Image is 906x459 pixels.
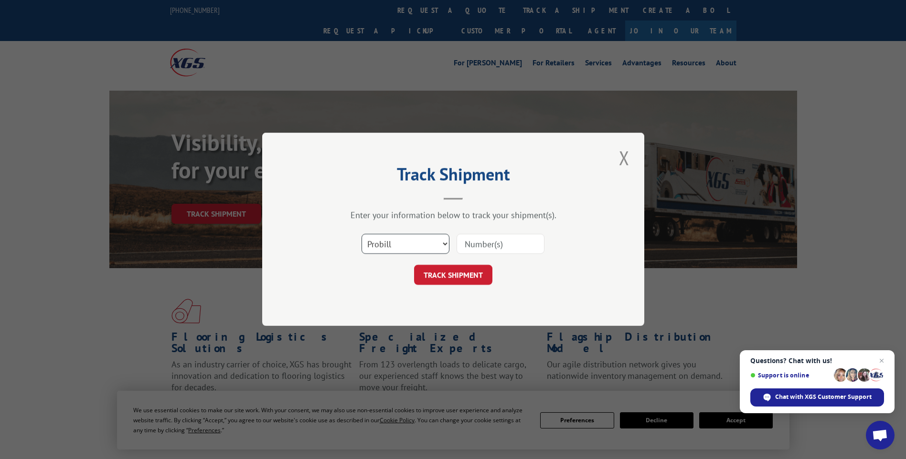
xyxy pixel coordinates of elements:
[750,388,884,407] span: Chat with XGS Customer Support
[616,145,632,171] button: Close modal
[310,167,597,186] h2: Track Shipment
[750,372,831,379] span: Support is online
[457,234,544,254] input: Number(s)
[750,357,884,365] span: Questions? Chat with us!
[866,421,895,449] a: Open chat
[310,210,597,221] div: Enter your information below to track your shipment(s).
[414,265,492,285] button: TRACK SHIPMENT
[775,393,872,401] span: Chat with XGS Customer Support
